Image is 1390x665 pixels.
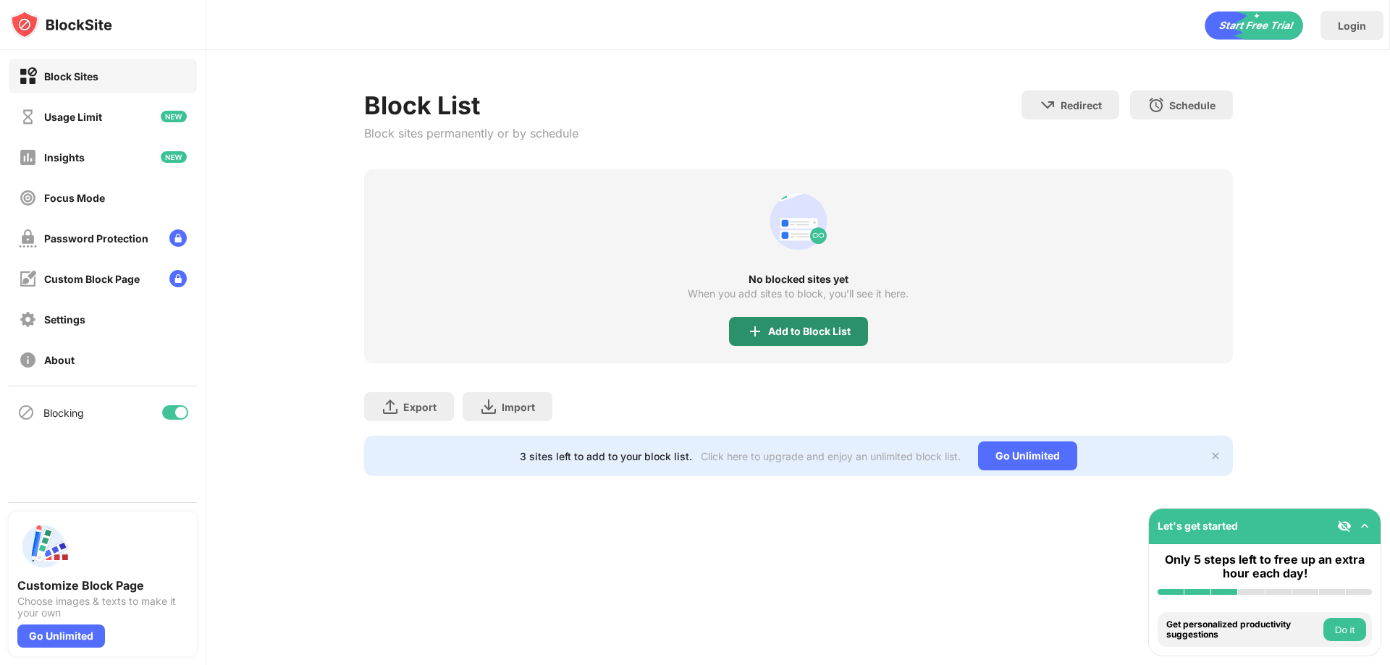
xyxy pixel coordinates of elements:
div: Login [1338,20,1366,32]
div: Password Protection [44,232,148,245]
img: time-usage-off.svg [19,108,37,126]
div: Schedule [1169,99,1216,111]
div: Add to Block List [768,326,851,337]
button: Do it [1323,618,1366,641]
img: block-on.svg [19,67,37,85]
div: Let's get started [1158,520,1238,532]
div: Go Unlimited [978,441,1077,470]
div: About [44,354,75,366]
div: Redirect [1061,99,1102,111]
div: Go Unlimited [17,624,105,648]
div: Click here to upgrade and enjoy an unlimited block list. [701,450,961,462]
img: password-protection-off.svg [19,229,37,247]
div: Focus Mode [44,192,105,204]
div: Custom Block Page [44,273,140,285]
img: focus-off.svg [19,189,37,207]
img: new-icon.svg [161,151,187,163]
img: x-button.svg [1210,450,1221,462]
img: new-icon.svg [161,111,187,122]
div: animation [1205,11,1303,40]
div: Blocking [43,407,84,419]
div: Choose images & texts to make it your own [17,596,188,619]
div: No blocked sites yet [364,274,1233,285]
img: insights-off.svg [19,148,37,166]
div: Usage Limit [44,111,102,123]
img: customize-block-page-off.svg [19,270,37,288]
img: about-off.svg [19,351,37,369]
img: push-custom-page.svg [17,520,69,572]
img: eye-not-visible.svg [1337,519,1352,533]
img: settings-off.svg [19,310,37,329]
img: lock-menu.svg [169,270,187,287]
div: animation [764,187,833,256]
div: When you add sites to block, you’ll see it here. [688,288,909,300]
div: Only 5 steps left to free up an extra hour each day! [1158,553,1372,580]
div: Customize Block Page [17,578,188,593]
div: Block Sites [44,70,98,82]
div: Get personalized productivity suggestions [1166,619,1320,640]
img: omni-setup-toggle.svg [1357,519,1372,533]
div: Import [502,401,535,413]
div: Export [403,401,437,413]
div: 3 sites left to add to your block list. [520,450,692,462]
div: Settings [44,313,85,326]
div: Block sites permanently or by schedule [364,126,578,140]
div: Insights [44,151,85,164]
img: logo-blocksite.svg [10,10,112,39]
img: lock-menu.svg [169,229,187,247]
img: blocking-icon.svg [17,404,35,421]
div: Block List [364,90,578,120]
